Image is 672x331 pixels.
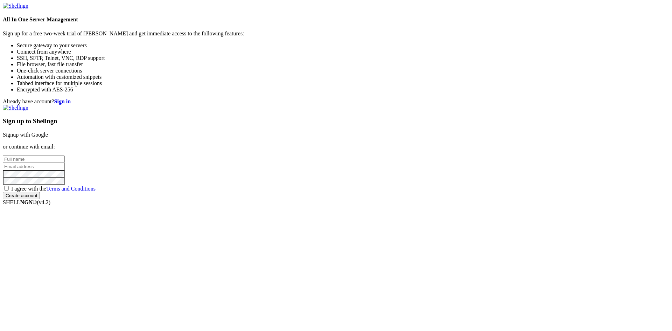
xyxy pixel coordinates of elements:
img: Shellngn [3,105,28,111]
a: Terms and Conditions [46,186,96,192]
li: One-click server connections [17,68,669,74]
a: Signup with Google [3,132,48,138]
li: SSH, SFTP, Telnet, VNC, RDP support [17,55,669,61]
h4: All In One Server Management [3,16,669,23]
h3: Sign up to Shellngn [3,117,669,125]
p: or continue with email: [3,144,669,150]
li: Tabbed interface for multiple sessions [17,80,669,87]
input: I agree with theTerms and Conditions [4,186,9,191]
span: 4.2.0 [37,199,51,205]
span: SHELL © [3,199,50,205]
b: NGN [20,199,33,205]
input: Full name [3,156,65,163]
p: Sign up for a free two-week trial of [PERSON_NAME] and get immediate access to the following feat... [3,30,669,37]
img: Shellngn [3,3,28,9]
li: Encrypted with AES-256 [17,87,669,93]
input: Email address [3,163,65,170]
input: Create account [3,192,40,199]
li: Secure gateway to your servers [17,42,669,49]
li: File browser, fast file transfer [17,61,669,68]
span: I agree with the [11,186,96,192]
li: Automation with customized snippets [17,74,669,80]
a: Sign in [54,98,71,104]
li: Connect from anywhere [17,49,669,55]
div: Already have account? [3,98,669,105]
